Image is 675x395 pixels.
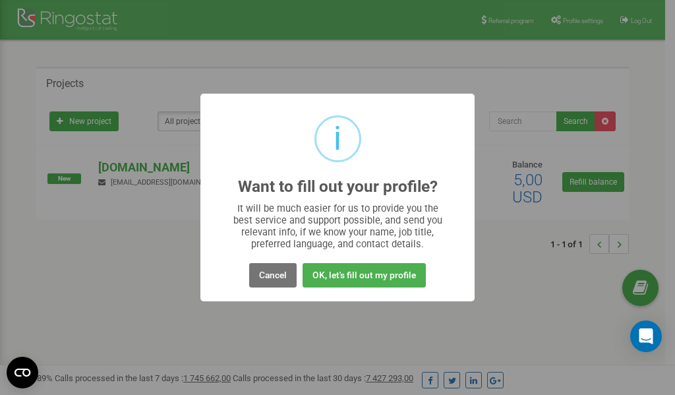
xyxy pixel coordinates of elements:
div: i [334,117,341,160]
button: Open CMP widget [7,357,38,388]
div: Open Intercom Messenger [630,320,662,352]
button: OK, let's fill out my profile [303,263,426,288]
button: Cancel [249,263,297,288]
div: It will be much easier for us to provide you the best service and support possible, and send you ... [227,202,449,250]
h2: Want to fill out your profile? [238,178,438,196]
